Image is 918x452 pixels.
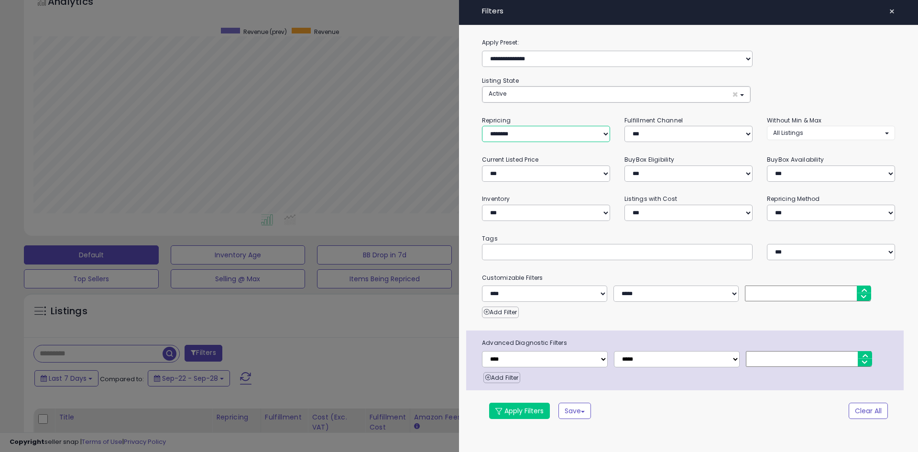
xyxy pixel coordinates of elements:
span: Advanced Diagnostic Filters [475,338,904,348]
small: Fulfillment Channel [624,116,683,124]
span: All Listings [773,129,803,137]
button: × [885,5,899,18]
button: Clear All [849,403,888,419]
small: Repricing [482,116,511,124]
small: BuyBox Availability [767,155,824,164]
button: Add Filter [483,372,520,384]
button: All Listings [767,126,895,140]
small: Customizable Filters [475,273,902,283]
button: Add Filter [482,307,519,318]
label: Apply Preset: [475,37,902,48]
small: BuyBox Eligibility [624,155,674,164]
span: × [732,89,738,99]
small: Listings with Cost [624,195,677,203]
small: Tags [475,233,902,244]
small: Without Min & Max [767,116,822,124]
span: × [889,5,895,18]
small: Inventory [482,195,510,203]
span: Active [489,89,506,98]
button: Apply Filters [489,403,550,419]
small: Repricing Method [767,195,820,203]
small: Listing State [482,77,519,85]
small: Current Listed Price [482,155,538,164]
h4: Filters [482,7,895,15]
button: Active × [482,87,750,102]
button: Save [558,403,591,419]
